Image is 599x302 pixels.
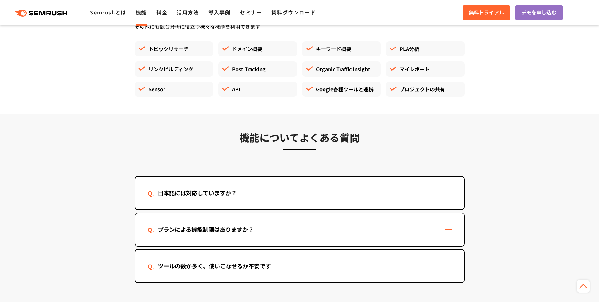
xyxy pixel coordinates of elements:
a: 無料トライアル [463,5,510,20]
div: キーワード概要 [302,41,381,56]
a: 導入事例 [208,9,230,16]
h3: 機能についてよくある質問 [135,129,465,145]
a: デモを申し込む [515,5,563,20]
div: Sensor [135,82,214,97]
div: Organic Traffic Insight [302,61,381,77]
div: Google各種ツールと連携 [302,82,381,97]
div: その他にも競合分析に役立つ様々な機能を利用できます [135,22,465,31]
div: PLA分析 [386,41,465,56]
span: デモを申し込む [521,9,557,17]
a: 資料ダウンロード [271,9,316,16]
div: プランによる機能制限はありますか？ [148,225,264,234]
a: 機能 [136,9,147,16]
div: マイレポート [386,61,465,77]
a: セミナー [240,9,262,16]
div: ドメイン概要 [218,41,297,56]
div: API [218,82,297,97]
div: リンクビルディング [135,61,214,77]
a: Semrushとは [90,9,126,16]
div: ツールの数が多く、使いこなせるか不安です [148,261,281,271]
div: プロジェクトの共有 [386,82,465,97]
div: Post Tracking [218,61,297,77]
div: 日本語には対応していますか？ [148,188,247,197]
div: トピックリサーチ [135,41,214,56]
span: 無料トライアル [469,9,504,17]
a: 活用方法 [177,9,199,16]
a: 料金 [156,9,167,16]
